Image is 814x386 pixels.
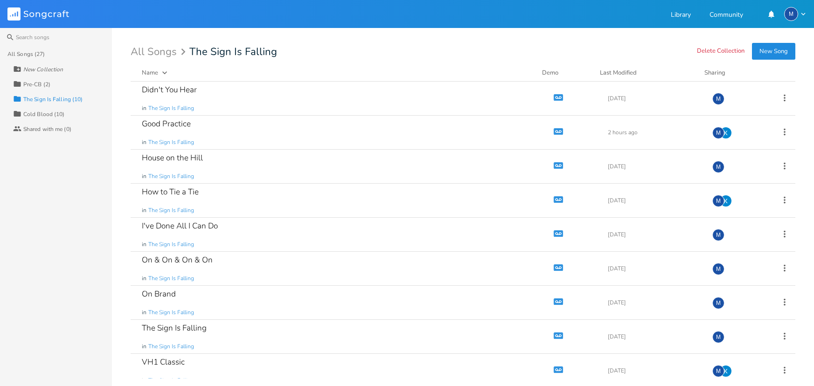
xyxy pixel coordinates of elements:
span: The Sign Is Falling [148,343,194,351]
span: The Sign Is Falling [148,138,194,146]
span: in [142,241,146,248]
div: [DATE] [608,198,701,203]
div: On Brand [142,290,176,298]
div: Mark Berman [784,7,798,21]
div: Cold Blood (10) [23,111,65,117]
div: Pre-CB (2) [23,82,50,87]
div: Mark Berman [712,229,724,241]
div: Mark Berman [712,93,724,105]
div: New Collection [23,67,63,72]
div: Mark Berman [712,161,724,173]
span: The Sign Is Falling [148,104,194,112]
div: All Songs (27) [7,51,45,57]
span: The Sign Is Falling [148,275,194,283]
div: [DATE] [608,164,701,169]
div: [DATE] [608,232,701,237]
span: in [142,138,146,146]
div: Mark Berman [712,297,724,309]
div: The Sign Is Falling [142,324,207,332]
span: in [142,377,146,385]
span: in [142,172,146,180]
div: Mark Berman [712,365,724,377]
img: Kendra Pfalzgraf [720,195,732,207]
div: [DATE] [608,266,701,271]
div: Sharing [704,68,760,77]
div: Name [142,69,158,77]
div: On & On & On & On [142,256,213,264]
div: Shared with me (0) [23,126,71,132]
button: Last Modified [600,68,693,77]
button: Delete Collection [697,48,744,55]
img: Kendra Pfalzgraf [720,127,732,139]
span: The Sign Is Falling [148,172,194,180]
div: 2 hours ago [608,130,701,135]
div: VH1 Classic [142,358,185,366]
span: in [142,343,146,351]
span: The Sign Is Falling [148,309,194,317]
span: The Sign Is Falling [148,207,194,214]
span: The Sign Is Falling [148,377,194,385]
div: I've Done All I Can Do [142,222,218,230]
div: All Songs [131,48,188,56]
span: in [142,309,146,317]
img: Kendra Pfalzgraf [720,365,732,377]
button: M [784,7,807,21]
div: [DATE] [608,368,701,373]
div: Last Modified [600,69,637,77]
span: The Sign Is Falling [148,241,194,248]
div: Good Practice [142,120,191,128]
div: Mark Berman [712,127,724,139]
div: Didn't You Hear [142,86,197,94]
div: Demo [542,68,589,77]
span: in [142,207,146,214]
a: Library [671,12,691,20]
div: How to Tie a Tie [142,188,199,196]
span: The Sign Is Falling [189,47,277,57]
a: Community [710,12,743,20]
div: [DATE] [608,300,701,305]
button: Name [142,68,531,77]
div: [DATE] [608,334,701,339]
div: Mark Berman [712,195,724,207]
div: The Sign Is Falling (10) [23,96,83,102]
span: in [142,275,146,283]
button: New Song [752,43,795,60]
div: House on the Hill [142,154,203,162]
div: [DATE] [608,96,701,101]
div: Mark Berman [712,331,724,343]
span: in [142,104,146,112]
div: Mark Berman [712,263,724,275]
